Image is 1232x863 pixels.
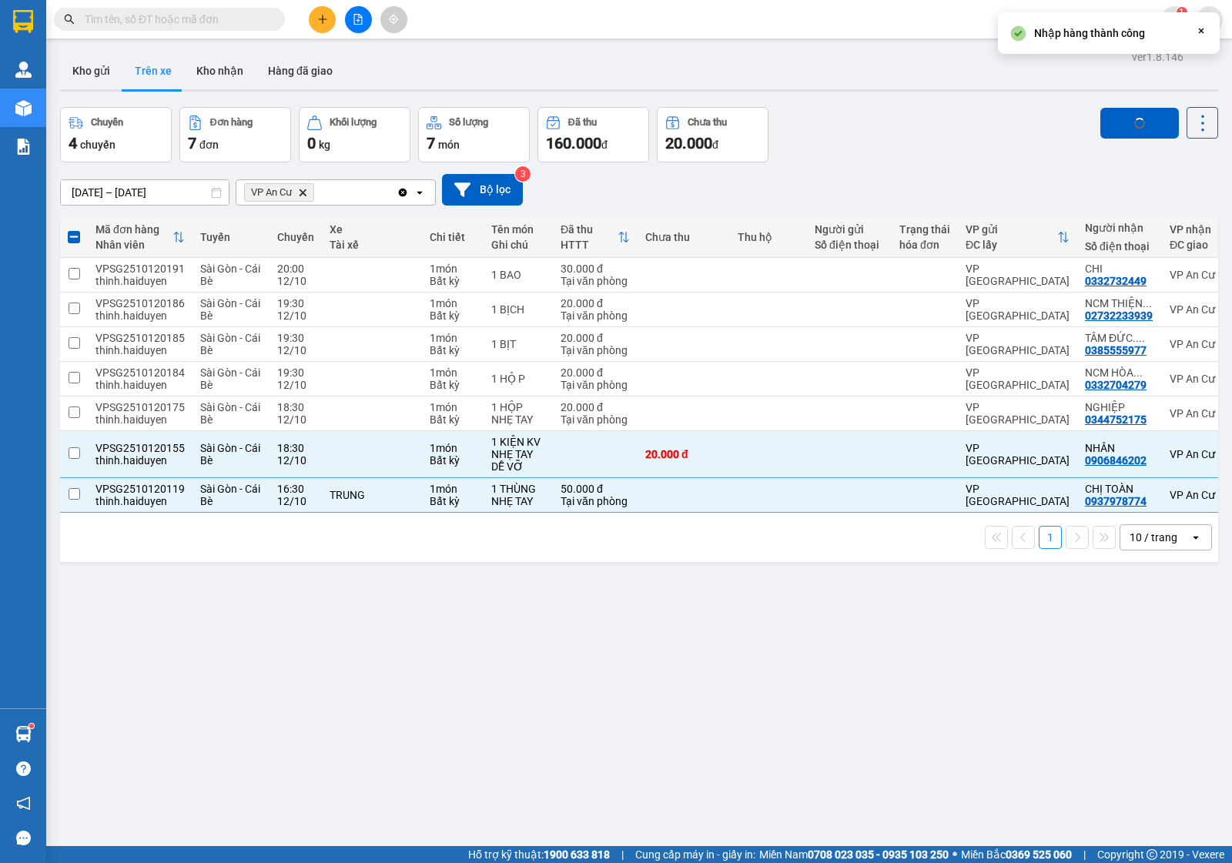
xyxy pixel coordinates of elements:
div: TRUNG [330,489,414,501]
div: 12/10 [277,275,314,287]
div: HTTT [561,239,618,251]
div: 0937978774 [1085,495,1147,507]
div: Tài xế [330,239,414,251]
span: message [16,831,31,845]
span: 7 [427,134,435,152]
div: thinh.haiduyen [95,413,185,426]
div: 1 KIỆN KV [491,436,545,448]
div: NCM HÒA KHÁNH [1085,366,1154,379]
div: Tại văn phòng [561,309,630,322]
div: 1 món [430,263,476,275]
span: kg [319,139,330,151]
span: 20.000 [665,134,712,152]
div: Tại văn phòng [561,495,630,507]
div: Tên món [491,223,545,236]
div: 1 món [430,297,476,309]
div: Đã thu [561,223,618,236]
div: Xe [330,223,414,236]
div: Chưa thu [645,231,722,243]
div: 12/10 [277,309,314,322]
sup: 1 [1177,7,1187,18]
img: logo-vxr [13,10,33,33]
div: 20.000 [12,99,123,118]
span: Sài Gòn - Cái Bè [200,483,260,507]
div: CHỊ TOÀN [1085,483,1154,495]
div: Bất kỳ [430,309,476,322]
div: NHẸ TAY [491,495,545,507]
button: caret-down [1196,6,1223,33]
div: 19:30 [277,297,314,309]
div: Bất kỳ [430,454,476,467]
div: Đã thu [568,117,597,128]
svg: Clear all [397,186,409,199]
div: VPSG2510120175 [95,401,185,413]
div: Tại văn phòng [561,379,630,391]
div: 1 HỘP [491,401,545,413]
div: Tại văn phòng [561,344,630,356]
div: VP [GEOGRAPHIC_DATA] [966,401,1070,426]
div: 1 HỘ P [491,373,545,385]
div: Số lượng [449,117,488,128]
div: Thu hộ [738,231,799,243]
span: Miền Nam [759,846,949,863]
input: Select a date range. [61,180,229,205]
div: Người gửi [815,223,884,236]
div: 18:30 [277,401,314,413]
div: 18:30 [277,442,314,454]
div: 1 BỊCH [491,303,545,316]
div: 12/10 [277,454,314,467]
div: 0332704279 [1085,379,1147,391]
span: | [1083,846,1086,863]
div: NHẸ TAY DỄ VỠ [491,448,545,473]
span: 160.000 [546,134,601,152]
div: VP gửi [966,223,1057,236]
span: Sài Gòn - Cái Bè [200,401,260,426]
svg: open [1190,531,1202,544]
div: thinh.haiduyen [95,309,185,322]
strong: 0708 023 035 - 0935 103 250 [808,848,949,861]
div: 30.000 đ [561,263,630,275]
div: VP [GEOGRAPHIC_DATA] [966,297,1070,322]
span: ... [1133,366,1143,379]
svg: Close [1195,25,1207,37]
span: Sài Gòn - Cái Bè [200,297,260,322]
span: Gửi: [13,15,37,31]
div: VPSG2510120185 [95,332,185,344]
div: thinh.haiduyen [95,275,185,287]
div: thinh.haiduyen [95,495,185,507]
div: 20:00 [277,263,314,275]
div: Chưa thu [688,117,727,128]
span: Hỗ trợ kỹ thuật: [468,846,610,863]
div: 1 món [430,401,476,413]
span: ... [1136,332,1145,344]
span: ... [1143,297,1152,309]
svg: open [413,186,426,199]
div: VP An Cư [13,13,121,32]
span: đ [601,139,608,151]
div: 0344752175 [1085,413,1147,426]
div: 02866802586 [132,69,288,90]
button: Đã thu160.000đ [537,107,649,162]
div: VPSG2510120119 [95,483,185,495]
svg: Delete [298,188,307,197]
div: Trạng thái [899,223,950,236]
div: thinh.haiduyen [95,454,185,467]
div: NGHIỆP [1085,401,1154,413]
div: Chi tiết [430,231,476,243]
span: search [64,14,75,25]
div: Bất kỳ [430,413,476,426]
div: Bất kỳ [430,379,476,391]
button: file-add [345,6,372,33]
div: 1 món [430,366,476,379]
span: Miền Bắc [961,846,1072,863]
span: 1 [1179,7,1184,18]
div: CHI [1085,263,1154,275]
div: 1 BỊT [491,338,545,350]
th: Toggle SortBy [553,217,638,258]
div: VPSG2510120186 [95,297,185,309]
button: Số lượng7món [418,107,530,162]
div: VPSG2510120155 [95,442,185,454]
div: 0906846202 [1085,454,1147,467]
span: Sài Gòn - Cái Bè [200,263,260,287]
div: VP [GEOGRAPHIC_DATA] [966,483,1070,507]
